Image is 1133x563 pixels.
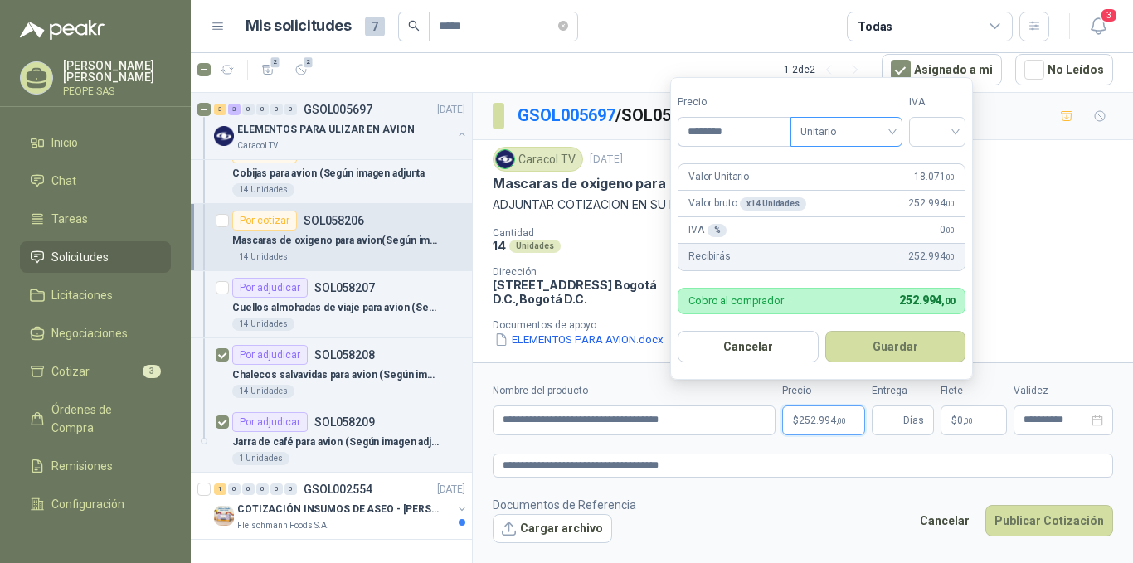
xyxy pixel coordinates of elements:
[688,295,784,306] p: Cobro al comprador
[214,483,226,495] div: 1
[836,416,846,425] span: ,00
[51,133,78,152] span: Inicio
[232,300,439,316] p: Cuellos almohadas de viaje para avion (Según imagen adjunta)
[903,406,924,434] span: Días
[284,104,297,115] div: 0
[909,95,965,110] label: IVA
[899,294,955,307] span: 252.994
[365,17,385,36] span: 7
[232,250,294,264] div: 14 Unidades
[51,362,90,381] span: Cotizar
[246,14,352,38] h1: Mis solicitudes
[232,278,308,298] div: Por adjudicar
[911,505,979,536] button: Cancelar
[951,415,957,425] span: $
[558,21,568,31] span: close-circle
[51,324,128,342] span: Negociaciones
[493,331,665,348] button: ELEMENTOS PARA AVION.docx
[255,56,281,83] button: 2
[232,233,439,249] p: Mascaras de oxigeno para avion(Según imagen adjunta)
[304,104,372,115] p: GSOL005697
[493,496,636,514] p: Documentos de Referencia
[518,103,709,129] p: / SOL058206
[941,383,1007,399] label: Flete
[782,405,865,435] p: $252.994,00
[270,56,281,69] span: 2
[493,147,583,172] div: Caracol TV
[688,249,731,265] p: Recibirás
[740,197,805,211] div: x 14 Unidades
[784,56,868,83] div: 1 - 2 de 2
[493,319,1126,331] p: Documentos de apoyo
[284,483,297,495] div: 0
[191,271,472,338] a: Por adjudicarSOL058207Cuellos almohadas de viaje para avion (Según imagen adjunta)14 Unidades
[270,104,283,115] div: 0
[237,122,414,138] p: ELEMENTOS PARA ULIZAR EN AVION
[232,183,294,197] div: 14 Unidades
[1014,383,1113,399] label: Validez
[20,165,171,197] a: Chat
[237,502,444,517] p: COTIZACIÓN INSUMOS DE ASEO - [PERSON_NAME] FOODS S.A
[558,18,568,34] span: close-circle
[678,95,790,110] label: Precio
[63,86,171,96] p: PEOPE SAS
[20,127,171,158] a: Inicio
[872,383,934,399] label: Entrega
[191,204,472,271] a: Por cotizarSOL058206Mascaras de oxigeno para avion(Según imagen adjunta)14 Unidades
[304,215,364,226] p: SOL058206
[314,282,375,294] p: SOL058207
[20,488,171,520] a: Configuración
[945,172,955,182] span: ,00
[232,385,294,398] div: 14 Unidades
[518,105,615,125] a: GSOL005697
[314,349,375,361] p: SOL058208
[51,210,88,228] span: Tareas
[232,367,439,383] p: Chalecos salvavidas para avion (Según imagen adjunta)
[493,383,776,399] label: Nombre del producto
[256,104,269,115] div: 0
[214,126,234,146] img: Company Logo
[20,241,171,273] a: Solicitudes
[825,331,966,362] button: Guardar
[941,405,1007,435] p: $ 0,00
[1083,12,1113,41] button: 3
[493,227,710,239] p: Cantidad
[688,169,749,185] p: Valor Unitario
[941,296,955,307] span: ,00
[20,394,171,444] a: Órdenes de Compra
[228,104,241,115] div: 3
[20,450,171,482] a: Remisiones
[242,483,255,495] div: 0
[20,203,171,235] a: Tareas
[232,452,289,465] div: 1 Unidades
[232,345,308,365] div: Por adjudicar
[493,196,1113,214] p: ADJUNTAR COTIZACION EN SU FORMATO
[143,365,161,378] span: 3
[800,119,892,144] span: Unitario
[493,514,612,544] button: Cargar archivo
[493,175,859,192] p: Mascaras de oxigeno para avion(Según imagen adjunta)
[914,169,955,185] span: 18.071
[51,172,76,190] span: Chat
[688,222,727,238] p: IVA
[256,483,269,495] div: 0
[51,248,109,266] span: Solicitudes
[688,196,806,211] p: Valor bruto
[858,17,892,36] div: Todas
[237,139,278,153] p: Caracol TV
[1015,54,1113,85] button: No Leídos
[232,434,439,450] p: Jarra de café para avion (Según imagen adjunta)
[304,483,372,495] p: GSOL002554
[214,506,234,526] img: Company Logo
[1100,7,1118,23] span: 3
[51,400,155,437] span: Órdenes de Compra
[782,383,865,399] label: Precio
[945,226,955,235] span: ,00
[708,224,727,237] div: %
[20,318,171,349] a: Negociaciones
[20,20,105,40] img: Logo peakr
[509,240,561,253] div: Unidades
[51,457,113,475] span: Remisiones
[314,416,375,428] p: SOL058209
[493,266,675,278] p: Dirección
